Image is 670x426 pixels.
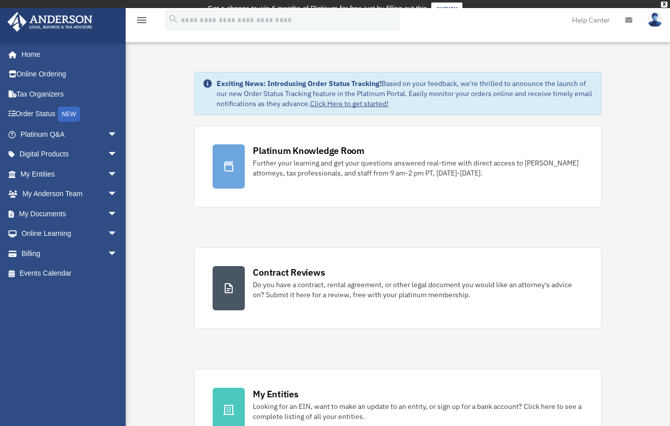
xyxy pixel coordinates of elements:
a: Tax Organizers [7,84,133,104]
a: Online Learningarrow_drop_down [7,224,133,244]
div: My Entities [253,388,298,400]
a: Online Ordering [7,64,133,84]
div: Further your learning and get your questions answered real-time with direct access to [PERSON_NAM... [253,158,583,178]
a: My Anderson Teamarrow_drop_down [7,184,133,204]
span: arrow_drop_down [108,184,128,205]
span: arrow_drop_down [108,164,128,185]
span: arrow_drop_down [108,243,128,264]
div: Looking for an EIN, want to make an update to an entity, or sign up for a bank account? Click her... [253,401,583,421]
a: Platinum Knowledge Room Further your learning and get your questions answered real-time with dire... [194,126,601,207]
a: Home [7,44,128,64]
a: Digital Productsarrow_drop_down [7,144,133,164]
a: My Documentsarrow_drop_down [7,204,133,224]
a: Billingarrow_drop_down [7,243,133,264]
div: Do you have a contract, rental agreement, or other legal document you would like an attorney's ad... [253,280,583,300]
span: arrow_drop_down [108,204,128,224]
i: menu [136,14,148,26]
strong: Exciting News: Introducing Order Status Tracking! [217,79,381,88]
a: Contract Reviews Do you have a contract, rental agreement, or other legal document you would like... [194,247,601,329]
div: Based on your feedback, we're thrilled to announce the launch of our new Order Status Tracking fe... [217,78,593,109]
div: Platinum Knowledge Room [253,144,364,157]
a: Click Here to get started! [310,99,389,108]
a: survey [431,3,462,15]
i: search [168,14,179,25]
img: User Pic [647,13,662,27]
a: menu [136,18,148,26]
div: Contract Reviews [253,266,325,279]
div: NEW [58,107,80,122]
a: Order StatusNEW [7,104,133,125]
a: My Entitiesarrow_drop_down [7,164,133,184]
a: Events Calendar [7,264,133,284]
span: arrow_drop_down [108,124,128,145]
div: close [661,2,667,8]
a: Platinum Q&Aarrow_drop_down [7,124,133,144]
span: arrow_drop_down [108,144,128,165]
span: arrow_drop_down [108,224,128,244]
div: Get a chance to win 6 months of Platinum for free just by filling out this [208,3,427,15]
img: Anderson Advisors Platinum Portal [5,12,95,32]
